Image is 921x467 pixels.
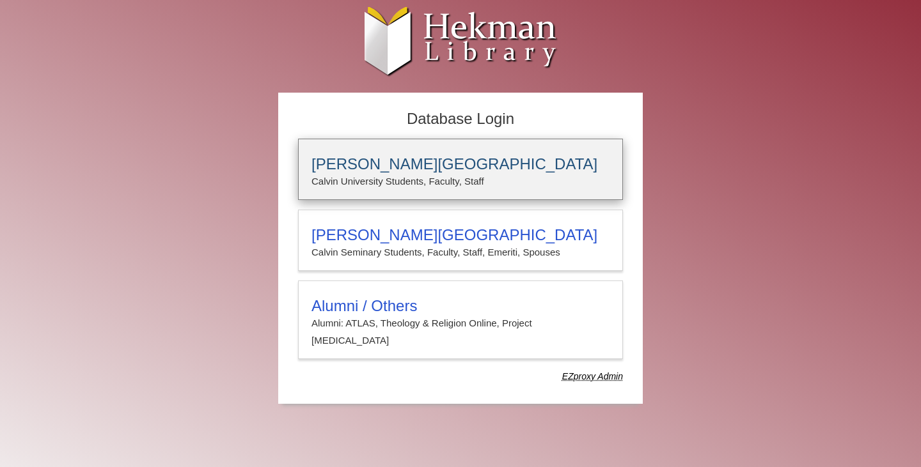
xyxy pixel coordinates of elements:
[311,315,610,349] p: Alumni: ATLAS, Theology & Religion Online, Project [MEDICAL_DATA]
[311,155,610,173] h3: [PERSON_NAME][GEOGRAPHIC_DATA]
[311,244,610,261] p: Calvin Seminary Students, Faculty, Staff, Emeriti, Spouses
[311,297,610,315] h3: Alumni / Others
[298,210,623,271] a: [PERSON_NAME][GEOGRAPHIC_DATA]Calvin Seminary Students, Faculty, Staff, Emeriti, Spouses
[311,226,610,244] h3: [PERSON_NAME][GEOGRAPHIC_DATA]
[311,173,610,190] p: Calvin University Students, Faculty, Staff
[298,139,623,200] a: [PERSON_NAME][GEOGRAPHIC_DATA]Calvin University Students, Faculty, Staff
[311,297,610,349] summary: Alumni / OthersAlumni: ATLAS, Theology & Religion Online, Project [MEDICAL_DATA]
[292,106,629,132] h2: Database Login
[562,371,623,381] dfn: Use Alumni login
